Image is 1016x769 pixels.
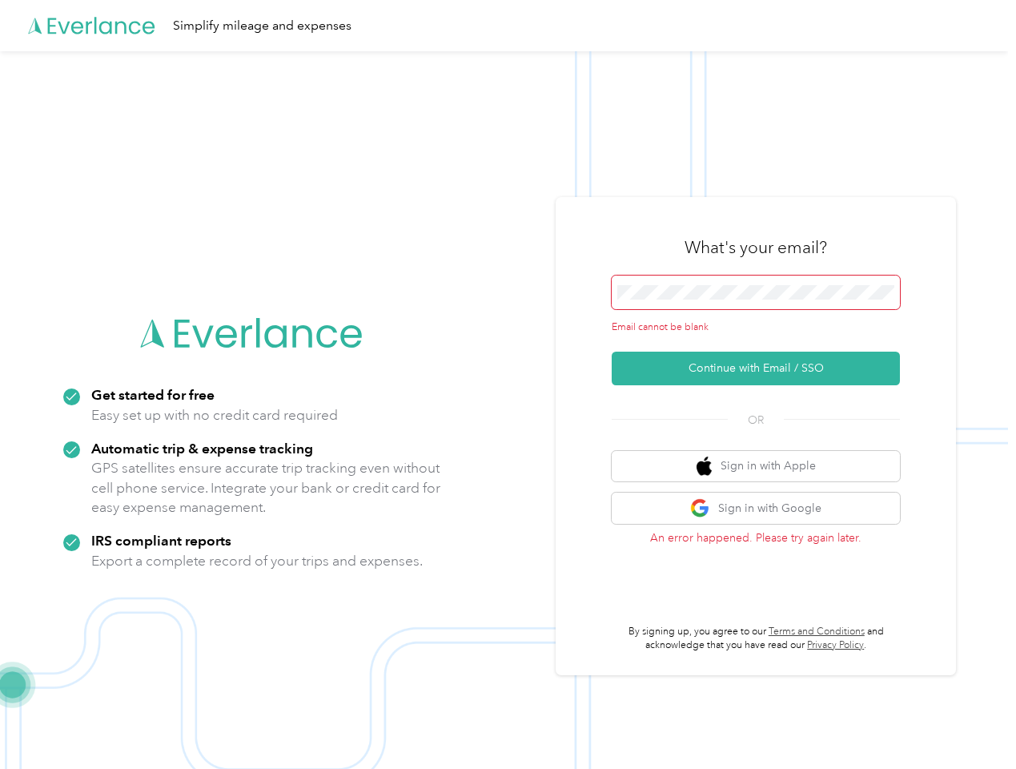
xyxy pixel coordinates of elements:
[91,551,423,571] p: Export a complete record of your trips and expenses.
[697,457,713,477] img: apple logo
[690,498,710,518] img: google logo
[612,451,900,482] button: apple logoSign in with Apple
[769,626,865,638] a: Terms and Conditions
[728,412,784,429] span: OR
[91,532,231,549] strong: IRS compliant reports
[612,625,900,653] p: By signing up, you agree to our and acknowledge that you have read our .
[612,352,900,385] button: Continue with Email / SSO
[91,405,338,425] p: Easy set up with no credit card required
[612,493,900,524] button: google logoSign in with Google
[807,639,864,651] a: Privacy Policy
[612,529,900,546] p: An error happened. Please try again later.
[91,458,441,517] p: GPS satellites ensure accurate trip tracking even without cell phone service. Integrate your bank...
[91,386,215,403] strong: Get started for free
[612,320,900,335] div: Email cannot be blank
[91,440,313,457] strong: Automatic trip & expense tracking
[173,16,351,36] div: Simplify mileage and expenses
[685,236,827,259] h3: What's your email?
